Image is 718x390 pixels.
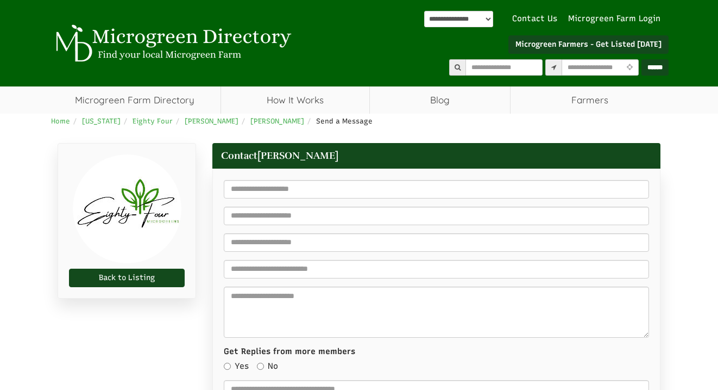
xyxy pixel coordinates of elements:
label: Get Replies from more members [224,346,355,357]
a: Microgreen Farm Login [568,13,666,24]
a: Contact Us [507,13,563,24]
a: Blog [370,86,511,114]
span: Send a Message [316,117,373,125]
a: [PERSON_NAME] [250,117,304,125]
a: How It Works [221,86,369,114]
input: No [257,363,264,370]
a: Eighty Four [133,117,173,125]
a: Microgreen Farm Directory [49,86,221,114]
a: Home [51,117,70,125]
a: Microgreen Farmers - Get Listed [DATE] [508,35,669,54]
a: [US_STATE] [82,117,121,125]
img: Microgreen Directory [49,24,294,63]
span: Farmers [511,86,669,114]
h1: Contact [212,143,660,169]
select: Language Translate Widget [424,11,493,27]
i: Use Current Location [623,64,635,71]
div: Powered by [424,11,493,27]
label: Yes [224,361,249,372]
a: Back to Listing [69,269,185,287]
a: [PERSON_NAME] [185,117,238,125]
input: Yes [224,363,231,370]
label: No [257,361,278,372]
img: Ashley Yocum Microgreen Farmer [73,154,181,263]
span: [PERSON_NAME] [257,149,338,163]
